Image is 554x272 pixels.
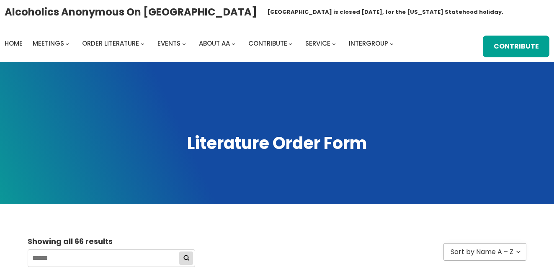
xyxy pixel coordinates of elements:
a: About AA [199,38,230,49]
span: Showing all 66 results [28,235,113,248]
a: Intergroup [349,38,388,49]
span: Sort by Name A – Z [451,247,513,257]
span: Intergroup [349,39,388,48]
span: Events [157,39,180,48]
a: Contribute [248,38,287,49]
span: Service [305,39,330,48]
a: Alcoholics Anonymous on [GEOGRAPHIC_DATA] [5,3,257,21]
a: Events [157,38,180,49]
button: Intergroup submenu [390,41,394,45]
button: Events submenu [182,41,186,45]
button: Contribute submenu [289,41,292,45]
h1: [GEOGRAPHIC_DATA] is closed [DATE], for the [US_STATE] Statehood holiday. [267,8,503,16]
button: About AA submenu [232,41,235,45]
nav: Intergroup [5,38,397,49]
span: Contribute [248,39,287,48]
h1: Literature Order Form [8,132,546,155]
a: Meetings [33,38,64,49]
a: Contribute [483,36,549,57]
span: Meetings [33,39,64,48]
a: Service [305,38,330,49]
button: Service submenu [332,41,336,45]
button: Order Literature submenu [141,41,144,45]
span: Order Literature [82,39,139,48]
span: Home [5,39,23,48]
button: Meetings submenu [65,41,69,45]
span: About AA [199,39,230,48]
a: Home [5,38,23,49]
